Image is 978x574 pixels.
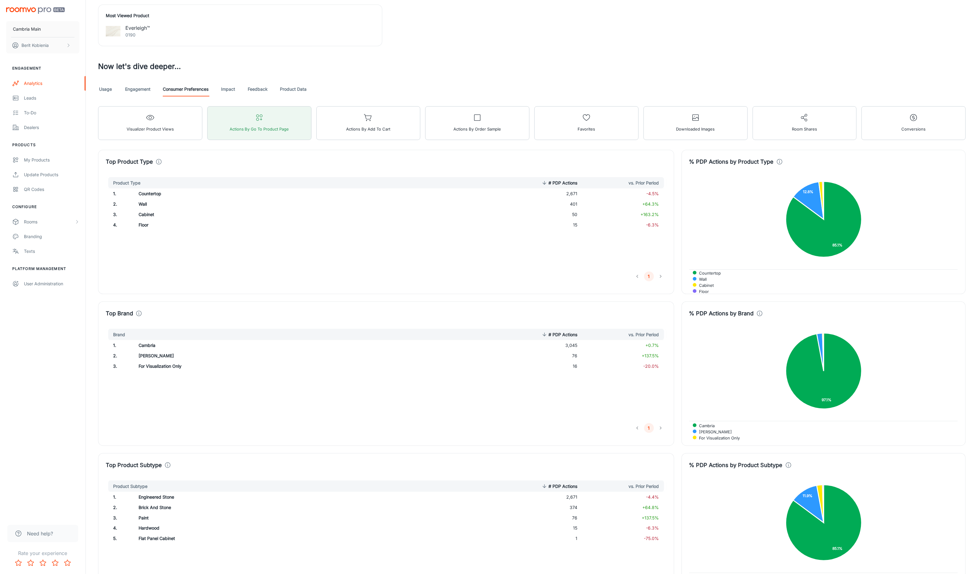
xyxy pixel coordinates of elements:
[643,201,659,207] span: +64.3%
[106,209,134,220] td: 3 .
[106,12,375,19] h4: Most Viewed Product
[163,82,208,97] a: Consumer Preferences
[498,209,582,220] td: 50
[861,106,966,140] button: Conversions
[134,513,386,523] td: Paint
[644,536,659,541] span: -75.0%
[106,158,153,166] h4: Top Product Type
[280,82,307,97] a: Product Data
[694,429,732,435] span: [PERSON_NAME]
[113,331,133,338] span: Brand
[125,24,150,32] p: Everleigh™
[134,188,386,199] td: Countertop
[753,106,857,140] button: Room Shares
[644,423,654,433] button: page 1
[541,331,577,338] span: # PDP Actions
[134,209,386,220] td: Cabinet
[207,106,311,140] button: Actions by Go To Product Page
[425,106,529,140] button: Actions by Order sample
[621,331,659,338] span: vs. Prior Period
[534,106,639,140] button: Favorites
[498,513,582,523] td: 76
[646,222,659,227] span: -6.3%
[106,361,134,371] td: 3 .
[5,549,81,557] p: Rate your experience
[498,199,582,209] td: 401
[694,289,709,294] span: Floor
[24,248,79,255] div: Texts
[113,483,155,490] span: Product Subtype
[98,82,113,97] a: Usage
[498,188,582,199] td: 2,671
[694,270,721,276] span: Countertop
[498,361,582,371] td: 16
[647,191,659,196] span: -4.5%
[106,340,134,351] td: 1 .
[106,534,134,544] td: 5 .
[644,106,748,140] button: Downloaded Images
[498,340,582,351] td: 3,045
[27,530,53,537] span: Need help?
[24,80,79,87] div: Analytics
[498,502,582,513] td: 374
[621,179,659,187] span: vs. Prior Period
[541,179,577,187] span: # PDP Actions
[24,124,79,131] div: Dealers
[106,220,134,230] td: 4 .
[694,423,715,428] span: Cambria
[902,125,926,133] span: Conversions
[646,526,659,531] span: -6.3%
[621,483,659,490] span: vs. Prior Period
[106,492,134,502] td: 1 .
[346,125,390,133] span: Actions by Add to Cart
[248,82,268,97] a: Feedback
[134,502,386,513] td: Brick And Stone
[106,24,120,39] img: Everleigh™
[498,523,582,534] td: 15
[676,125,715,133] span: Downloaded Images
[134,340,386,351] td: Cambria
[578,125,595,133] span: Favorites
[792,125,817,133] span: Room Shares
[49,557,61,569] button: Rate 4 star
[106,502,134,513] td: 2 .
[127,125,174,133] span: Visualizer Product Views
[694,435,740,441] span: For Visualization Only
[13,26,41,32] p: Cambria Main
[316,106,421,140] button: Actions by Add to Cart
[24,280,79,287] div: User Administration
[6,37,79,53] button: Berit Kobienia
[134,492,386,502] td: Engineered Stone
[24,157,79,163] div: My Products
[642,353,659,358] span: +137.5%
[106,513,134,523] td: 3 .
[694,283,714,288] span: Cabinet
[6,7,65,14] img: Roomvo PRO Beta
[230,125,289,133] span: Actions by Go To Product Page
[37,557,49,569] button: Rate 3 star
[134,523,386,534] td: Hardwood
[106,523,134,534] td: 4 .
[134,361,386,371] td: For Visualization Only
[106,188,134,199] td: 1 .
[134,534,386,544] td: Flat Panel Cabinet
[134,351,386,361] td: [PERSON_NAME]
[24,233,79,240] div: Branding
[498,351,582,361] td: 76
[106,351,134,361] td: 2 .
[498,492,582,502] td: 2,671
[24,95,79,101] div: Leads
[642,515,659,520] span: +137.5%
[12,557,25,569] button: Rate 1 star
[134,199,386,209] td: Wall
[541,483,577,490] span: # PDP Actions
[98,106,202,140] button: Visualizer Product Views
[641,212,659,217] span: +163.2%
[125,82,151,97] a: Engagement
[106,199,134,209] td: 2 .
[106,309,133,318] h4: Top Brand
[134,220,386,230] td: Floor
[61,557,74,569] button: Rate 5 star
[689,158,774,166] h4: % PDP Actions by Product Type
[24,109,79,116] div: To-do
